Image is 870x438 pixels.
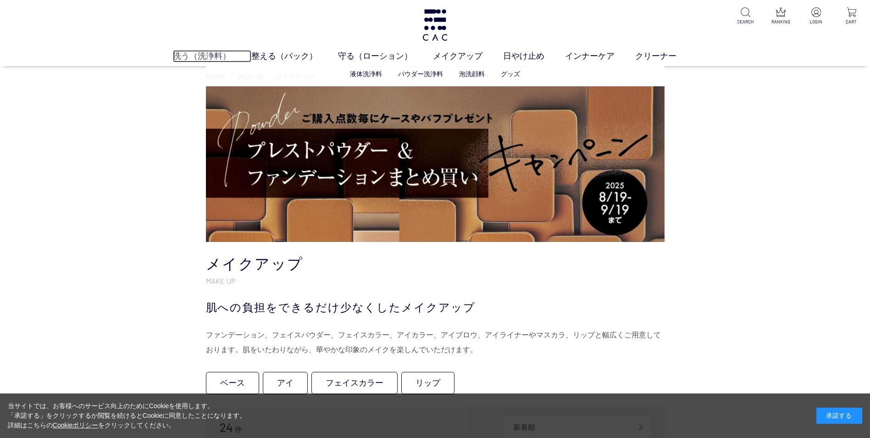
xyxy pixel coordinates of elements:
a: 泡洗顔料 [459,70,485,78]
h1: メイクアップ [206,254,665,274]
a: Cookieポリシー [53,421,99,429]
div: ファンデーション、フェイスパウダー、フェイスカラー、アイカラー、アイブロウ、アイライナーやマスカラ、リップと幅広くご用意しております。肌をいたわりながら、華やかな印象のメイクを楽しんでいただけます。 [206,328,665,357]
a: ベース [206,372,259,394]
a: クリーナー [635,50,697,62]
div: 当サイトでは、お客様へのサービス向上のためにCookieを使用します。 「承諾する」をクリックするか閲覧を続けるとCookieに同意したことになります。 詳細はこちらの をクリックしてください。 [8,401,246,430]
a: グッズ [501,70,520,78]
a: パウダー洗浄料 [398,70,443,78]
a: 日やけ止め [503,50,565,62]
a: フェイスカラー [311,372,398,394]
p: RANKING [770,18,792,25]
a: 洗う（洗浄料） [173,50,251,62]
p: LOGIN [805,18,827,25]
a: SEARCH [734,7,757,25]
a: CART [840,7,863,25]
a: 整える（パック） [251,50,338,62]
a: 守る（ローション） [338,50,433,62]
a: メイクアップ [433,50,503,62]
a: 液体洗浄料 [350,70,382,78]
a: アイ [263,372,308,394]
p: SEARCH [734,18,757,25]
a: RANKING [770,7,792,25]
img: logo [421,9,449,41]
div: 承諾する [816,408,862,424]
p: MAKE UP [206,276,665,286]
div: 肌への負担をできるだけ少なくしたメイクアップ [206,299,665,316]
a: インナーケア [565,50,635,62]
a: LOGIN [805,7,827,25]
a: リップ [401,372,454,394]
p: CART [840,18,863,25]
